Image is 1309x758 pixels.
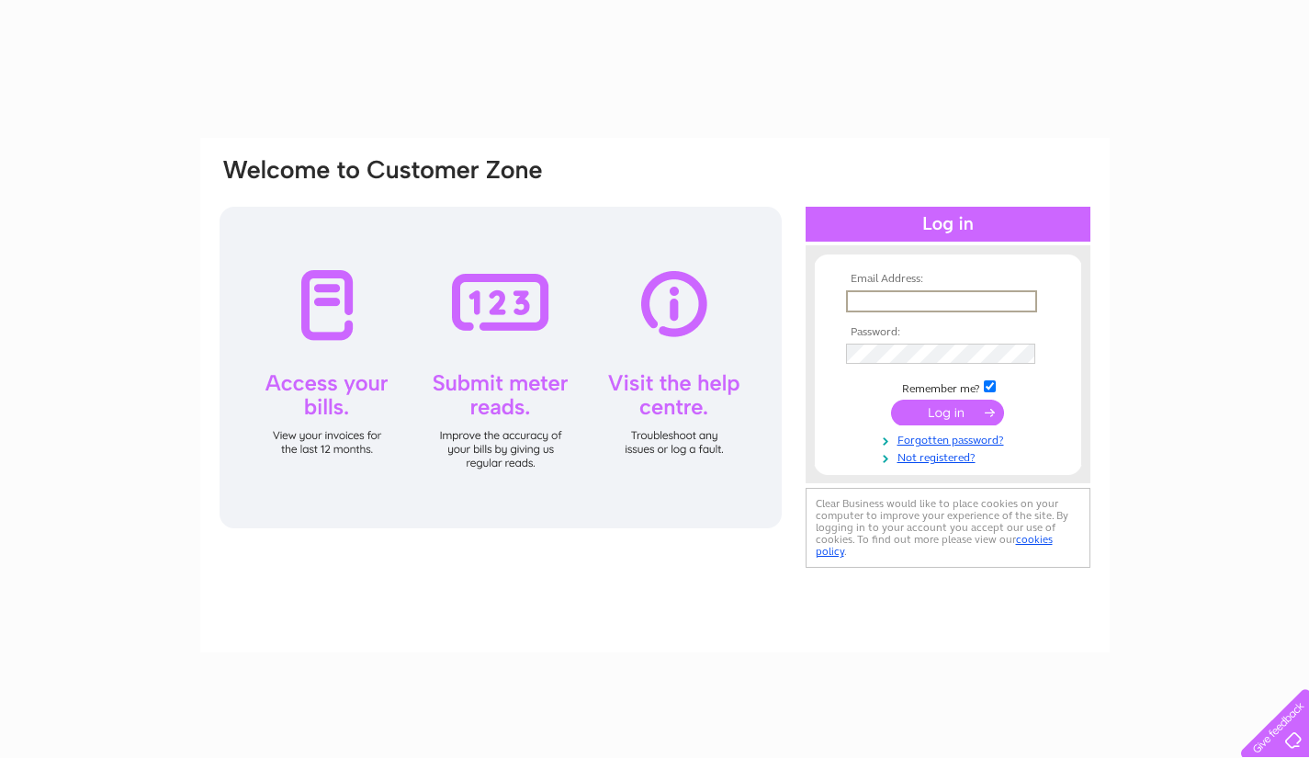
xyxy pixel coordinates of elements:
[846,430,1055,447] a: Forgotten password?
[841,273,1055,286] th: Email Address:
[841,326,1055,339] th: Password:
[846,447,1055,465] a: Not registered?
[891,400,1004,425] input: Submit
[816,533,1053,558] a: cookies policy
[806,488,1090,568] div: Clear Business would like to place cookies on your computer to improve your experience of the sit...
[841,378,1055,396] td: Remember me?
